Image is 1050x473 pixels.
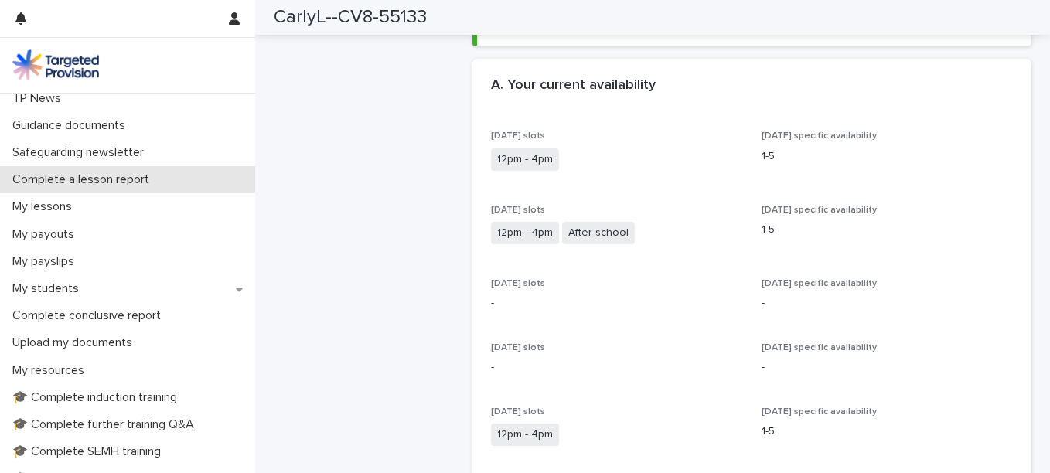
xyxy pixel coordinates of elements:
[491,148,559,171] span: 12pm - 4pm
[562,222,635,244] span: After school
[6,254,87,269] p: My payslips
[762,424,1014,440] p: 1-5
[762,206,877,215] span: [DATE] specific availability
[6,335,145,350] p: Upload my documents
[491,206,545,215] span: [DATE] slots
[762,279,877,288] span: [DATE] specific availability
[274,6,427,29] h2: CarlyL--CV8-55133
[762,295,1014,311] p: -
[762,407,877,417] span: [DATE] specific availability
[491,295,743,311] p: -
[762,131,877,141] span: [DATE] specific availability
[6,118,138,133] p: Guidance documents
[6,417,206,432] p: 🎓 Complete further training Q&A
[491,359,743,376] p: -
[762,343,877,352] span: [DATE] specific availability
[12,49,99,80] img: M5nRWzHhSzIhMunXDL62
[491,77,656,94] h2: A. Your current availability
[6,91,73,106] p: TP News
[491,222,559,244] span: 12pm - 4pm
[6,308,173,323] p: Complete conclusive report
[6,363,97,378] p: My resources
[6,390,189,405] p: 🎓 Complete induction training
[762,222,1014,238] p: 1-5
[491,407,545,417] span: [DATE] slots
[6,199,84,214] p: My lessons
[491,343,545,352] span: [DATE] slots
[491,131,545,141] span: [DATE] slots
[6,227,87,242] p: My payouts
[6,444,173,459] p: 🎓 Complete SEMH training
[762,359,1014,376] p: -
[6,145,156,160] p: Safeguarding newsletter
[6,172,162,187] p: Complete a lesson report
[762,148,1014,165] p: 1-5
[491,279,545,288] span: [DATE] slots
[491,424,559,446] span: 12pm - 4pm
[6,281,91,296] p: My students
